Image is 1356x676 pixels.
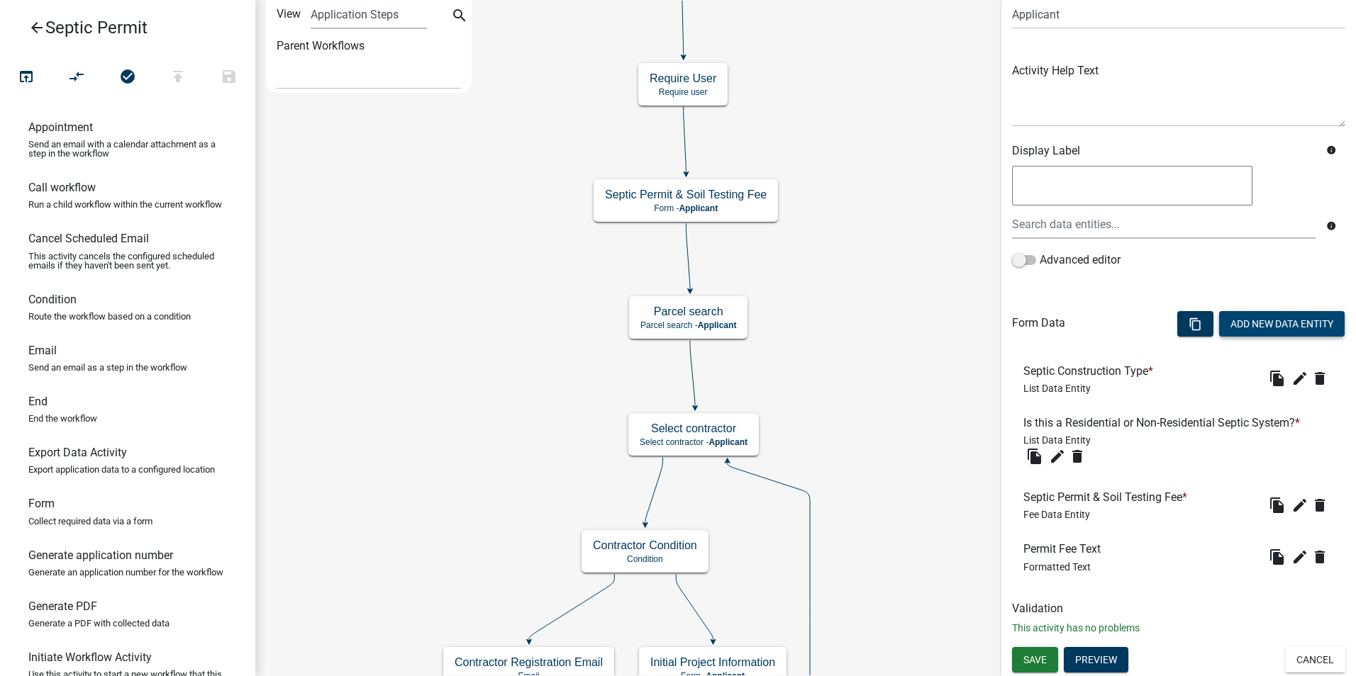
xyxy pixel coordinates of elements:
p: This activity has no problems [1012,621,1345,636]
p: Send an email with a calendar attachment as a step in the workflow [28,140,227,158]
label: Parent Workflows [277,32,365,60]
span: Applicant [698,320,737,330]
i: edit [1049,448,1066,465]
wm-modal-confirm: Delete [1311,367,1334,390]
button: edit [1289,367,1311,390]
button: file_copy [1023,445,1046,468]
label: Advanced editor [1012,252,1121,269]
p: Parcel search - [640,320,736,330]
button: file_copy [1266,367,1289,390]
h5: Require User [650,72,716,85]
i: delete [1311,497,1328,514]
h5: Initial Project Information [650,655,775,669]
i: compare_arrows [69,68,86,88]
div: Workflow actions [1,62,255,96]
i: info [1326,145,1336,155]
h6: Generate application number [28,548,173,562]
input: Search data entities... [1012,210,1316,239]
h6: Form Data [1012,316,1065,329]
h6: Condition [28,293,77,306]
h6: Permit Fee Text [1023,542,1106,556]
button: Preview [1064,647,1128,672]
h6: Septic Permit & Soil Testing Fee [1023,490,1193,504]
a: Septic Permit [11,11,233,44]
span: Formatted Text [1023,561,1091,573]
i: file_copy [1269,497,1286,514]
button: file_copy [1266,546,1289,568]
button: delete [1311,367,1334,390]
button: Auto Layout [51,62,102,93]
i: arrow_back [28,19,45,39]
p: Condition [593,554,697,564]
h6: Cancel Scheduled Email [28,232,149,245]
wm-modal-confirm: Delete [1311,494,1334,517]
h6: Initiate Workflow Activity [28,650,152,664]
i: file_copy [1026,448,1043,465]
span: List Data Entity [1023,383,1091,394]
h6: Generate PDF [28,599,97,613]
i: edit [1291,548,1308,565]
wm-modal-confirm: Delete [1069,445,1091,468]
span: Fee Data Entity [1023,509,1090,520]
p: Send an email as a step in the workflow [28,363,187,372]
button: Cancel [1285,647,1345,672]
button: No problems [102,62,153,93]
i: content_copy [1189,317,1202,331]
h6: Email [28,344,57,357]
wm-modal-confirm: Bulk Actions [1177,319,1213,330]
p: Generate an application number for the workflow [28,568,223,577]
button: delete [1311,546,1334,568]
h5: Parcel search [640,305,736,318]
i: save [221,68,238,88]
h5: Contractor Condition [593,539,697,552]
h6: Septic Construction Type [1023,364,1159,378]
i: delete [1069,448,1086,465]
button: file_copy [1266,494,1289,517]
button: Publish [152,62,204,93]
i: check_circle [119,68,136,88]
wm-modal-confirm: Delete [1311,546,1334,568]
h6: Form [28,497,55,510]
button: edit [1046,445,1069,468]
h5: Select contractor [640,422,748,435]
i: delete [1311,370,1328,387]
h6: Appointment [28,120,93,134]
button: edit [1289,546,1311,568]
i: edit [1291,497,1308,514]
button: search [448,6,471,28]
p: Route the workflow based on a condition [28,312,191,321]
h6: Export Data Activity [28,446,127,459]
button: content_copy [1177,311,1213,337]
span: Save [1023,653,1047,665]
span: List Data Entity [1023,434,1091,446]
button: Test Workflow [1,62,52,93]
h6: Call workflow [28,181,96,194]
h6: Validation [1012,602,1345,615]
i: open_in_browser [18,68,35,88]
button: Save [204,62,255,93]
p: Select contractor - [640,437,748,447]
button: delete [1069,445,1091,468]
i: file_copy [1269,548,1286,565]
h5: Contractor Registration Email [455,655,603,669]
p: Run a child workflow within the current workflow [28,200,222,209]
button: Add New Data Entity [1219,311,1345,337]
i: edit [1291,370,1308,387]
i: file_copy [1269,370,1286,387]
span: Applicant [679,203,718,213]
p: End the workflow [28,414,97,423]
i: delete [1311,548,1328,565]
button: delete [1311,494,1334,517]
button: Save [1012,647,1058,672]
p: This activity cancels the configured scheduled emails if they haven't been sent yet. [28,252,227,270]
p: Require user [650,87,716,97]
span: Applicant [708,437,748,447]
p: Form - [605,203,767,213]
h5: Septic Permit & Soil Testing Fee [605,188,767,201]
h6: End [28,395,48,408]
h6: Is this a Residential or Non-Residential Septic System? [1023,416,1306,429]
i: publish [169,68,187,88]
p: Collect required data via a form [28,517,152,526]
i: info [1326,221,1336,231]
p: Generate a PDF with collected data [28,619,169,628]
